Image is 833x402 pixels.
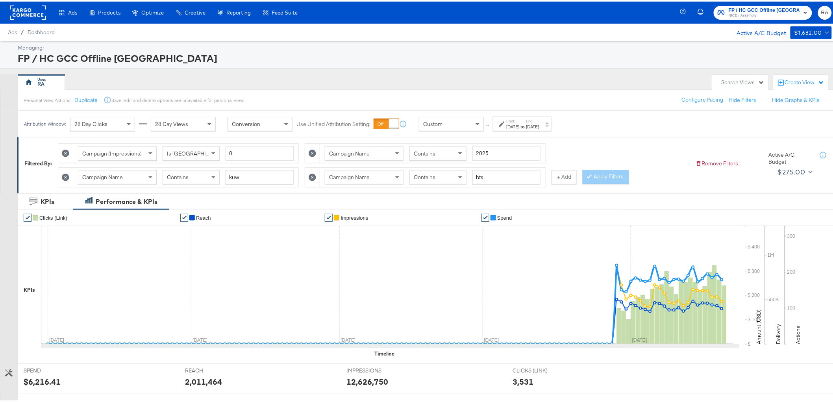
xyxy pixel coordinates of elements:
text: Actions [795,324,802,343]
span: Reach [196,213,211,219]
div: 2,011,464 [185,374,222,386]
div: KPIs [41,196,54,205]
div: $275.00 [777,165,805,176]
span: Campaign Name [82,172,123,179]
span: SPEND [24,365,83,373]
div: Save, edit and delete options are unavailable for personal view. [111,96,244,102]
div: Create View [785,77,824,85]
strong: to [520,122,526,128]
a: Dashboard [28,28,55,34]
span: Optimize [141,8,164,14]
span: Contains [414,172,435,179]
button: Hide Graphs & KPIs [772,95,820,102]
div: 3,531 [513,374,533,386]
input: Enter a search term [472,144,541,159]
text: Amount (USD) [755,308,763,343]
span: Feed Suite [272,8,298,14]
div: Performance & KPIs [96,196,157,205]
div: Attribution Window: [24,120,66,125]
span: Contains [414,148,435,156]
span: NICE / Assembly [729,11,800,17]
span: Reporting [226,8,251,14]
div: 12,626,750 [346,374,388,386]
button: Configure Pacing [676,91,729,106]
span: Is [GEOGRAPHIC_DATA] [167,148,227,156]
span: Custom [423,119,442,126]
span: FP / HC GCC Offline [GEOGRAPHIC_DATA] [729,5,800,13]
input: Enter a number [226,144,294,159]
span: Impressions [341,213,368,219]
button: Hide Filters [729,95,757,102]
div: Filtered By: [24,158,52,166]
span: / [17,28,28,34]
button: Remove Filters [696,158,739,166]
div: FP / HC GCC Offline [GEOGRAPHIC_DATA] [18,50,830,63]
span: Ads [68,8,77,14]
span: Campaign Name [329,148,370,156]
span: Creative [185,8,205,14]
span: RA [821,7,829,16]
span: Products [98,8,120,14]
label: Use Unified Attribution Setting: [296,119,370,126]
button: Duplicate [74,95,98,102]
div: RA [38,79,45,86]
input: Enter a search term [472,169,541,183]
span: Spend [497,213,512,219]
div: Personal View Actions: [24,96,71,102]
div: Active A/C Budget [729,25,787,37]
div: KPIs [24,285,35,292]
div: Search Views [722,77,765,85]
span: Clicks (Link) [39,213,67,219]
span: ↑ [485,122,492,125]
label: End: [526,117,539,122]
div: $6,216.41 [24,374,61,386]
span: Contains [167,172,189,179]
span: 28 Day Views [155,119,188,126]
span: CLICKS (LINK) [513,365,572,373]
span: Conversion [232,119,260,126]
div: [DATE] [526,122,539,128]
div: [DATE] [507,122,520,128]
span: Ads [8,28,17,34]
a: ✔ [481,212,489,220]
span: 28 Day Clicks [74,119,107,126]
label: Start: [507,117,520,122]
span: IMPRESSIONS [346,365,405,373]
a: ✔ [24,212,31,220]
span: Campaign Name [329,172,370,179]
a: ✔ [325,212,333,220]
a: ✔ [180,212,188,220]
input: Enter a search term [226,169,294,183]
button: + Add [552,169,577,183]
button: RA [818,4,832,18]
button: FP / HC GCC Offline [GEOGRAPHIC_DATA]NICE / Assembly [714,4,812,18]
div: Active A/C Budget [769,150,812,164]
div: Managing: [18,43,830,50]
div: $1,632.00 [794,26,822,36]
span: Campaign (Impressions) [82,148,142,156]
text: Delivery [775,322,782,343]
button: $1,632.00 [790,25,832,37]
button: $275.00 [774,164,814,177]
div: Timeline [374,348,394,356]
span: REACH [185,365,244,373]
